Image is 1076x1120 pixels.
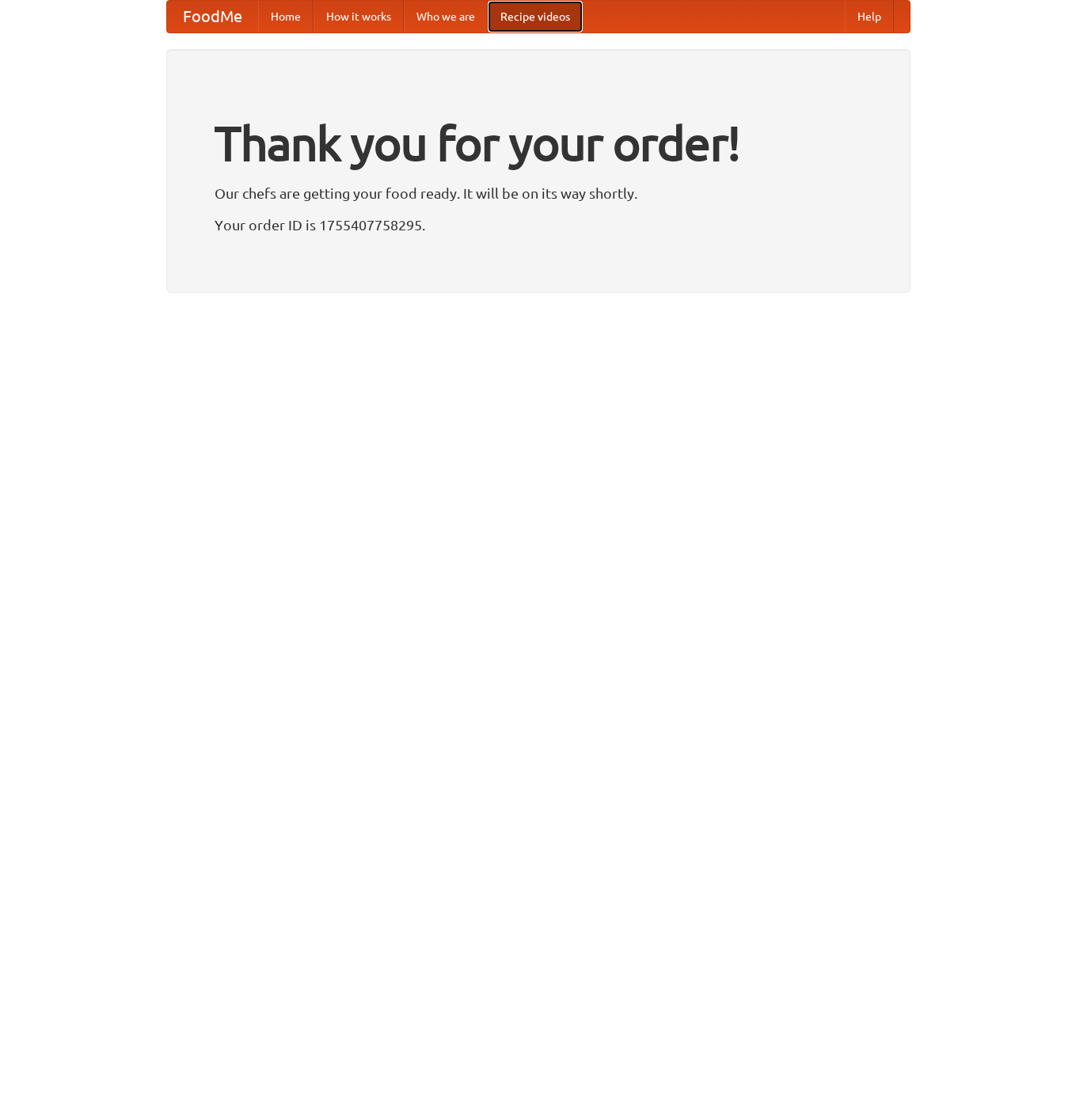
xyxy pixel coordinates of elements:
[488,1,583,32] a: Recipe videos
[404,1,488,32] a: Who we are
[167,1,258,32] a: FoodMe
[215,213,862,237] p: Your order ID is 1755407758295.
[258,1,314,32] a: Home
[215,181,862,205] p: Our chefs are getting your food ready. It will be on its way shortly.
[845,1,894,32] a: Help
[314,1,404,32] a: How it works
[215,105,862,181] h1: Thank you for your order!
